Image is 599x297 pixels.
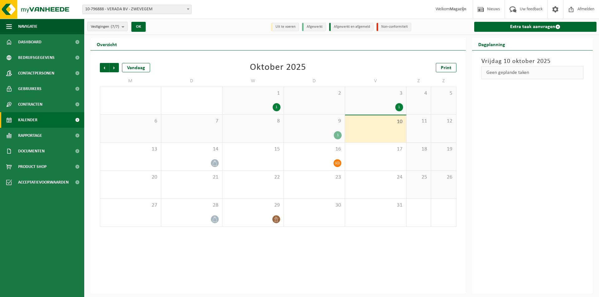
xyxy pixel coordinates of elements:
[18,81,41,97] span: Gebruikers
[83,5,191,14] span: 10-796888 - VERADA BV - ZWEVEGEM
[226,90,280,97] span: 1
[100,75,161,87] td: M
[18,112,37,128] span: Kalender
[91,22,119,31] span: Vestigingen
[100,63,109,72] span: Vorige
[273,103,280,111] div: 1
[302,23,326,31] li: Afgewerkt
[87,22,128,31] button: Vestigingen(7/7)
[18,34,41,50] span: Dashboard
[434,118,453,125] span: 12
[377,23,411,31] li: Non-conformiteit
[434,146,453,153] span: 19
[287,174,342,181] span: 23
[164,174,219,181] span: 21
[410,174,428,181] span: 25
[287,202,342,209] span: 30
[164,146,219,153] span: 14
[226,146,280,153] span: 15
[287,146,342,153] span: 16
[110,63,119,72] span: Volgende
[18,19,37,34] span: Navigatie
[334,131,342,139] div: 1
[18,65,54,81] span: Contactpersonen
[111,25,119,29] count: (7/7)
[348,202,403,209] span: 31
[18,97,42,112] span: Contracten
[271,23,299,31] li: Uit te voeren
[250,63,306,72] div: Oktober 2025
[450,7,466,12] strong: Magazijn
[103,146,158,153] span: 13
[441,65,451,70] span: Print
[18,159,46,175] span: Product Shop
[407,75,431,87] td: Z
[103,118,158,125] span: 6
[222,75,284,87] td: W
[161,75,223,87] td: D
[395,103,403,111] div: 1
[226,202,280,209] span: 29
[348,174,403,181] span: 24
[226,118,280,125] span: 8
[122,63,150,72] div: Vandaag
[410,146,428,153] span: 18
[410,90,428,97] span: 4
[348,90,403,97] span: 3
[434,90,453,97] span: 5
[287,118,342,125] span: 9
[474,22,597,32] a: Extra taak aanvragen
[481,57,584,66] h3: Vrijdag 10 oktober 2025
[481,66,584,79] div: Geen geplande taken
[287,90,342,97] span: 2
[103,202,158,209] span: 27
[226,174,280,181] span: 22
[345,75,407,87] td: V
[18,128,42,143] span: Rapportage
[472,38,511,50] h2: Dagplanning
[348,118,403,125] span: 10
[431,75,456,87] td: Z
[164,202,219,209] span: 28
[348,146,403,153] span: 17
[436,63,456,72] a: Print
[284,75,345,87] td: D
[164,118,219,125] span: 7
[131,22,146,32] button: OK
[329,23,373,31] li: Afgewerkt en afgemeld
[434,174,453,181] span: 26
[410,118,428,125] span: 11
[103,174,158,181] span: 20
[82,5,192,14] span: 10-796888 - VERADA BV - ZWEVEGEM
[18,143,45,159] span: Documenten
[18,50,55,65] span: Bedrijfsgegevens
[18,175,69,190] span: Acceptatievoorwaarden
[90,38,123,50] h2: Overzicht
